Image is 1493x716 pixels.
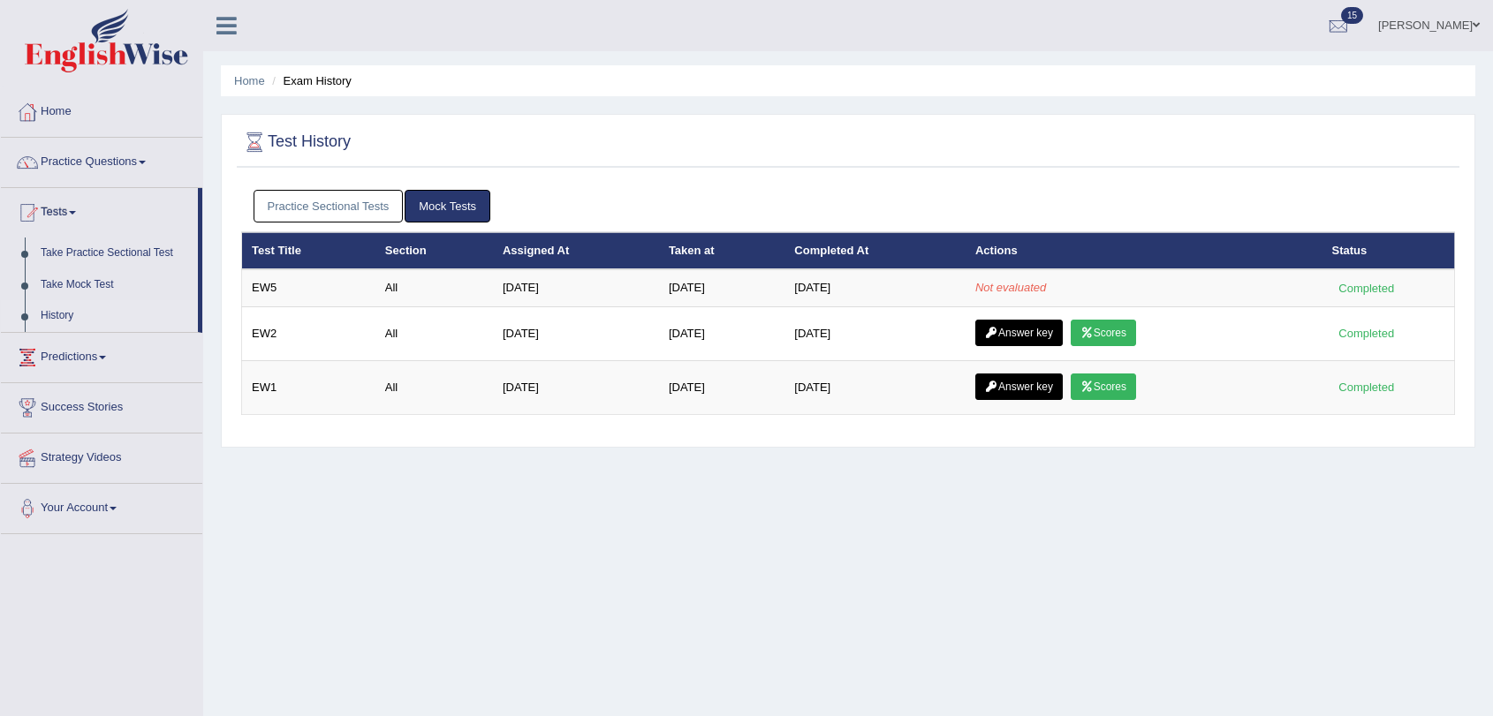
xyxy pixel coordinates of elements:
a: Home [234,74,265,87]
a: Success Stories [1,383,202,427]
td: [DATE] [659,306,784,360]
th: Status [1322,232,1455,269]
td: [DATE] [493,360,659,414]
a: Answer key [975,373,1063,400]
td: All [375,360,493,414]
td: [DATE] [784,306,966,360]
th: Test Title [242,232,375,269]
a: Practice Questions [1,138,202,182]
h2: Test History [241,129,351,155]
td: [DATE] [493,269,659,306]
td: [DATE] [659,269,784,306]
a: Tests [1,188,198,232]
em: Not evaluated [975,281,1046,294]
a: Take Mock Test [33,269,198,301]
td: EW5 [242,269,375,306]
a: Predictions [1,333,202,377]
th: Taken at [659,232,784,269]
a: Practice Sectional Tests [254,190,404,222]
td: [DATE] [784,360,966,414]
a: Scores [1071,373,1136,400]
div: Completed [1332,378,1401,396]
td: EW2 [242,306,375,360]
span: 15 [1341,7,1363,24]
a: Home [1,87,202,132]
th: Section [375,232,493,269]
th: Completed At [784,232,966,269]
td: EW1 [242,360,375,414]
th: Actions [966,232,1322,269]
a: Mock Tests [405,190,490,222]
a: Your Account [1,484,202,528]
td: All [375,269,493,306]
a: History [33,300,198,332]
div: Completed [1332,279,1401,298]
td: [DATE] [784,269,966,306]
td: All [375,306,493,360]
td: [DATE] [493,306,659,360]
a: Take Practice Sectional Test [33,237,198,269]
a: Strategy Videos [1,433,202,478]
div: Completed [1332,324,1401,343]
a: Scores [1071,320,1136,346]
a: Answer key [975,320,1063,346]
th: Assigned At [493,232,659,269]
td: [DATE] [659,360,784,414]
li: Exam History [268,72,352,89]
